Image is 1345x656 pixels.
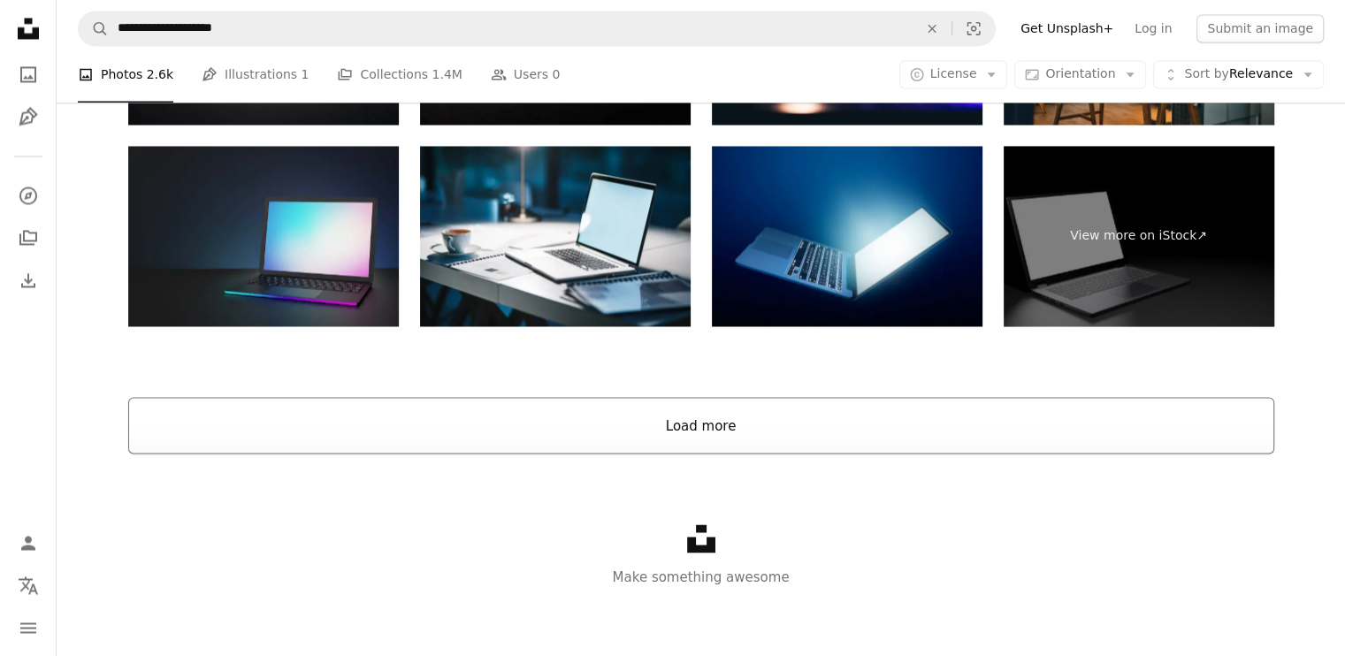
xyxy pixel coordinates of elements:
[11,99,46,134] a: Illustrations
[1184,66,1228,80] span: Sort by
[712,146,982,326] img: Open laptop with glowing light on dark background
[11,11,46,50] a: Home — Unsplash
[1124,14,1182,42] a: Log in
[11,263,46,298] a: Download History
[79,11,109,45] button: Search Unsplash
[930,66,977,80] span: License
[432,65,462,84] span: 1.4M
[78,11,996,46] form: Find visuals sitewide
[899,60,1008,88] button: License
[128,146,399,326] img: Laptop computer with blue pink lighting and blank screen place on dark background. 3D illustratio...
[913,11,951,45] button: Clear
[1014,60,1146,88] button: Orientation
[1045,66,1115,80] span: Orientation
[11,220,46,256] a: Collections
[952,11,995,45] button: Visual search
[1196,14,1324,42] button: Submit an image
[302,65,310,84] span: 1
[491,46,561,103] a: Users 0
[57,566,1345,587] p: Make something awesome
[420,146,691,326] img: The perfect setting to complete work
[552,65,560,84] span: 0
[202,46,309,103] a: Illustrations 1
[11,57,46,92] a: Photos
[1153,60,1324,88] button: Sort byRelevance
[337,46,462,103] a: Collections 1.4M
[11,178,46,213] a: Explore
[1010,14,1124,42] a: Get Unsplash+
[128,397,1274,454] button: Load more
[1004,146,1274,326] a: View more on iStock↗
[11,525,46,561] a: Log in / Sign up
[11,610,46,645] button: Menu
[1184,65,1293,83] span: Relevance
[11,568,46,603] button: Language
